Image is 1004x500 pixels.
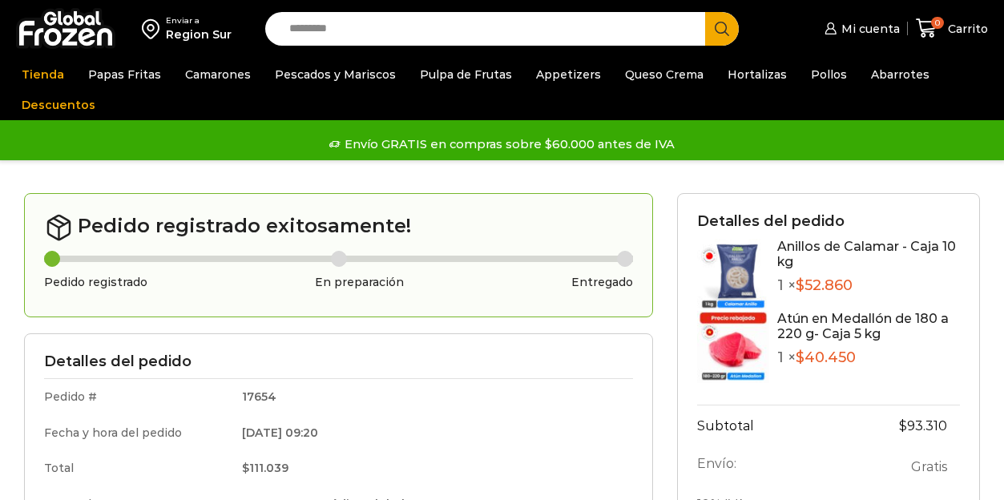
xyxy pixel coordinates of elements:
td: Pedido # [44,378,231,414]
p: 1 × [777,349,960,367]
a: Appetizers [528,59,609,90]
a: Pollos [803,59,855,90]
h2: Pedido registrado exitosamente! [44,213,633,242]
a: Pulpa de Frutas [412,59,520,90]
a: Atún en Medallón de 180 a 220 g- Caja 5 kg [777,311,949,341]
a: Mi cuenta [821,13,899,45]
a: Queso Crema [617,59,712,90]
bdi: 93.310 [899,418,947,433]
p: 1 × [777,277,960,295]
a: Descuentos [14,90,103,120]
a: Hortalizas [720,59,795,90]
span: Mi cuenta [837,21,900,37]
a: Pescados y Mariscos [267,59,404,90]
a: Anillos de Calamar - Caja 10 kg [777,239,956,269]
h3: Entregado [571,276,633,289]
img: address-field-icon.svg [142,15,166,42]
span: $ [796,349,804,366]
a: 0 Carrito [916,10,988,47]
td: Gratis [871,446,960,487]
bdi: 52.860 [796,276,853,294]
h3: Detalles del pedido [44,353,633,371]
th: Subtotal [697,405,870,447]
h3: Pedido registrado [44,276,147,289]
span: Carrito [944,21,988,37]
th: Envío: [697,446,870,487]
div: Region Sur [166,26,232,42]
a: Camarones [177,59,259,90]
a: Papas Fritas [80,59,169,90]
h3: En preparación [315,276,404,289]
button: Search button [705,12,739,46]
bdi: 40.450 [796,349,856,366]
a: Tienda [14,59,72,90]
span: $ [796,276,804,294]
td: 17654 [231,378,633,414]
a: Abarrotes [863,59,937,90]
span: 0 [931,17,944,30]
bdi: 111.039 [242,461,288,475]
td: Fecha y hora del pedido [44,415,231,451]
td: Total [44,450,231,486]
h3: Detalles del pedido [697,213,960,231]
span: $ [899,418,907,433]
td: [DATE] 09:20 [231,415,633,451]
div: Enviar a [166,15,232,26]
span: $ [242,461,249,475]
